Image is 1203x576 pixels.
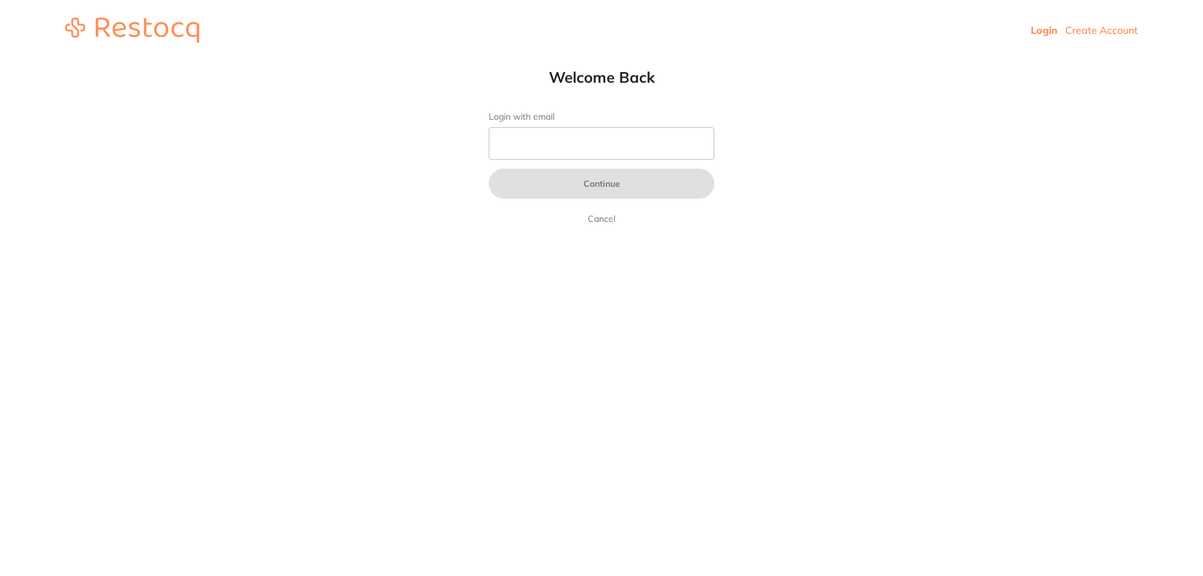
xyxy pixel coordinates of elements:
[489,112,714,122] label: Login with email
[1031,24,1058,36] a: Login
[489,169,714,199] button: Continue
[65,18,199,43] img: restocq_logo.svg
[464,68,739,86] h1: Welcome Back
[1065,24,1138,36] a: Create Account
[585,211,618,226] a: Cancel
